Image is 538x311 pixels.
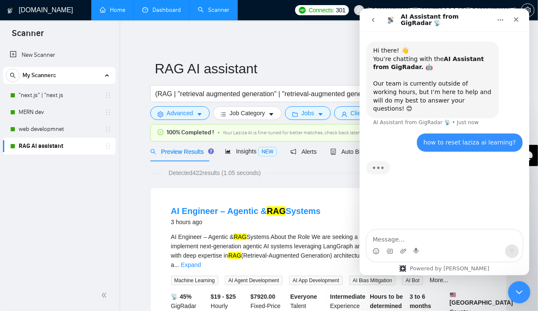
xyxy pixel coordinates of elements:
[104,126,111,133] span: holder
[198,6,229,14] a: searchScanner
[104,109,111,116] span: holder
[19,87,99,104] a: "next.js" | "next js
[142,6,181,14] a: dashboardDashboard
[104,92,111,99] span: holder
[225,148,231,154] span: area-chart
[267,206,285,216] mark: RAG
[19,138,99,155] a: RAG AI assistant
[5,27,51,45] span: Scanner
[258,147,277,156] span: NEW
[19,121,99,138] a: web developmnet
[251,293,275,300] b: $ 7920.00
[330,149,336,155] span: robot
[370,293,403,309] b: Hours to be determined
[104,143,111,150] span: holder
[223,130,399,136] span: Your Laziza AI is fine-tuned for better matches, check back later for more training!
[10,47,109,64] a: New Scanner
[330,293,366,300] b: Intermediate
[6,69,20,82] button: search
[299,7,306,14] img: upwork-logo.png
[225,276,282,285] span: AI Agent Development
[450,292,456,298] img: 🇺🇸
[349,276,396,285] span: AI Bias Mitigation
[351,108,366,118] span: Client
[230,108,265,118] span: Job Category
[150,106,210,120] button: settingAdvancedcaret-down
[3,47,115,64] li: New Scanner
[334,106,383,120] button: userClientcaret-down
[330,148,372,155] span: Auto Bidder
[100,6,125,14] a: homeHome
[207,147,215,155] div: Tooltip anchor
[360,8,530,275] iframe: Intercom live chat
[309,6,334,15] span: Connects:
[356,7,362,13] span: user
[410,293,431,309] b: 3 to 6 months
[7,4,13,17] img: logo
[290,148,317,155] span: Alerts
[163,168,267,178] span: Detected 422 results (1.05 seconds)
[213,106,282,120] button: barsJob Categorycaret-down
[171,276,218,285] span: Machine Learning
[234,233,246,240] mark: RAG
[174,261,179,268] span: ...
[450,292,513,306] b: [GEOGRAPHIC_DATA]
[171,293,192,300] b: 📡 45%
[508,281,531,304] iframe: Intercom live chat
[19,104,99,121] a: MERN dev
[336,6,345,15] span: 301
[225,148,277,155] span: Insights
[402,276,423,285] span: AI Bot
[167,128,214,137] span: 100% Completed !
[341,111,347,117] span: user
[521,7,535,14] a: setting
[171,206,321,216] a: AI Engineer – Agentic &RAGSystems
[6,72,19,78] span: search
[289,276,342,285] span: AI App Development
[150,149,156,155] span: search
[197,111,203,117] span: caret-down
[171,232,486,269] div: AI Engineer – Agentic & Systems About the Role We are seeking a highly skilled AI Engineer to des...
[101,291,110,300] span: double-left
[220,111,226,117] span: bars
[211,293,236,300] b: $19 - $25
[285,106,331,120] button: folderJobscaret-down
[167,108,193,118] span: Advanced
[171,217,321,227] div: 3 hours ago
[521,3,535,17] button: setting
[158,129,163,135] span: check-circle
[158,111,163,117] span: setting
[155,89,382,99] input: Search Freelance Jobs...
[228,252,241,259] mark: RAG
[268,111,274,117] span: caret-down
[23,67,56,84] span: My Scanners
[290,149,296,155] span: notification
[301,108,314,118] span: Jobs
[290,293,317,300] b: Everyone
[150,148,211,155] span: Preview Results
[155,58,490,79] input: Scanner name...
[430,277,448,283] a: More...
[318,111,324,117] span: caret-down
[3,67,115,155] li: My Scanners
